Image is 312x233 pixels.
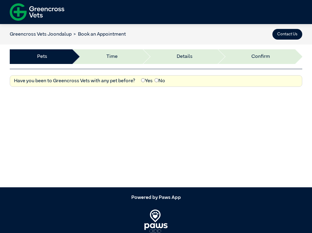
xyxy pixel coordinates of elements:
label: Have you been to Greencross Vets with any pet before? [14,77,135,85]
img: f-logo [10,2,64,23]
input: Yes [141,78,145,82]
h5: Powered by Paws App [10,195,302,201]
button: Contact Us [272,29,302,40]
nav: breadcrumb [10,31,126,38]
label: Yes [141,77,153,85]
li: Book an Appointment [72,31,126,38]
a: Greencross Vets Joondalup [10,32,72,37]
label: No [154,77,165,85]
input: No [154,78,158,82]
a: Pets [37,53,47,60]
